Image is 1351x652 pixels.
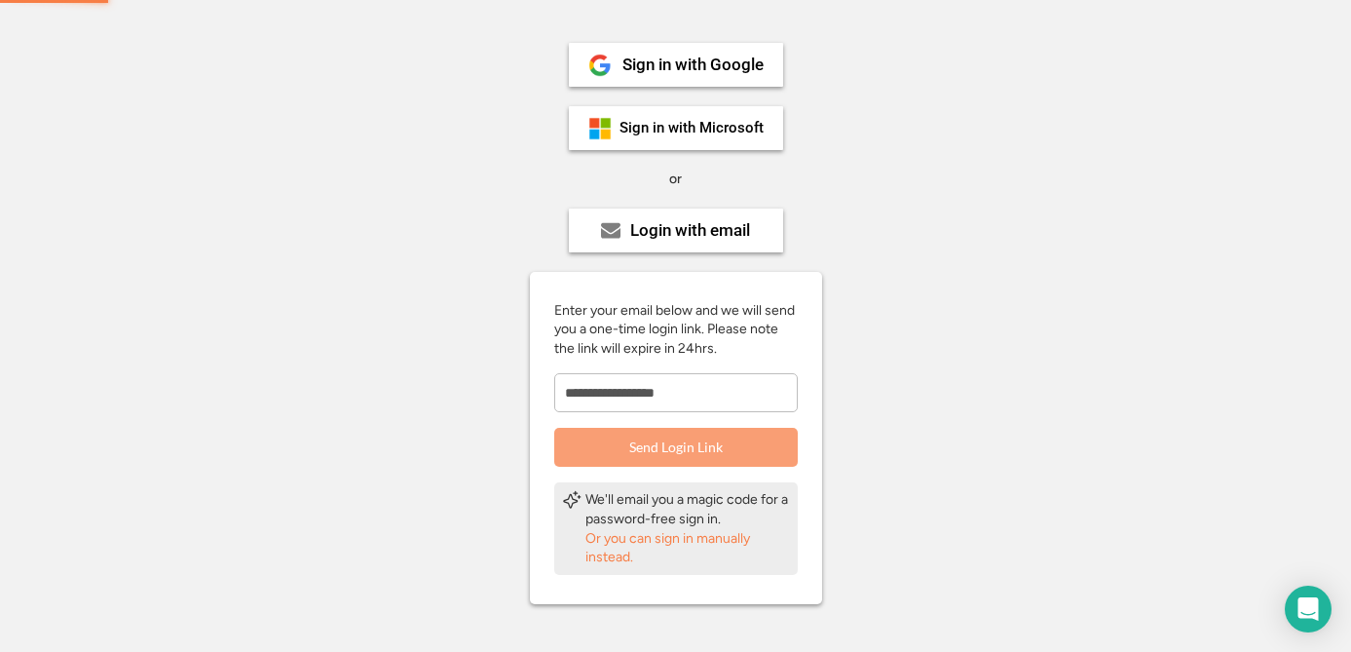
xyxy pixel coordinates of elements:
div: Login with email [630,222,750,239]
div: We'll email you a magic code for a password-free sign in. [585,490,790,528]
button: Send Login Link [554,428,798,467]
div: Open Intercom Messenger [1285,586,1332,633]
div: Enter your email below and we will send you a one-time login link. Please note the link will expi... [554,301,798,359]
div: Sign in with Microsoft [619,121,764,135]
div: or [669,170,682,189]
div: Sign in with Google [622,57,764,73]
img: 1024px-Google__G__Logo.svg.png [588,54,612,77]
div: Or you can sign in manually instead. [585,529,790,567]
img: ms-symbollockup_mssymbol_19.png [588,117,612,140]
